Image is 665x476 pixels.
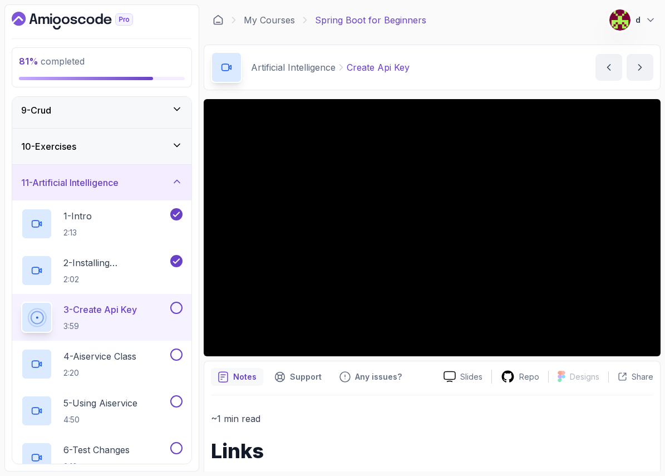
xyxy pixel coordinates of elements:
[435,371,491,382] a: Slides
[570,371,599,382] p: Designs
[21,255,183,286] button: 2-Installing Dependencies2:02
[63,396,137,410] p: 5 - Using Aiservice
[12,165,191,200] button: 11-Artificial Intelligence
[21,302,183,333] button: 3-Create Api Key3:59
[290,371,322,382] p: Support
[21,349,183,380] button: 4-Aiservice Class2:20
[12,12,159,30] a: Dashboard
[21,104,51,117] h3: 9 - Crud
[251,61,336,74] p: Artificial Intelligence
[63,303,137,316] p: 3 - Create Api Key
[21,208,183,239] button: 1-Intro2:13
[63,256,168,269] p: 2 - Installing Dependencies
[315,13,426,27] p: Spring Boot for Beginners
[21,395,183,426] button: 5-Using Aiservice4:50
[609,9,656,31] button: user profile imaged
[213,14,224,26] a: Dashboard
[21,140,76,153] h3: 10 - Exercises
[460,371,482,382] p: Slides
[609,9,630,31] img: user profile image
[595,54,622,81] button: previous content
[19,56,38,67] span: 81 %
[21,442,183,473] button: 6-Test Changes3:10
[244,13,295,27] a: My Courses
[63,461,130,472] p: 3:10
[636,14,641,26] p: d
[21,176,119,189] h3: 11 - Artificial Intelligence
[333,368,408,386] button: Feedback button
[63,209,92,223] p: 1 - Intro
[63,350,136,363] p: 4 - Aiservice Class
[211,368,263,386] button: notes button
[627,54,653,81] button: next content
[63,414,137,425] p: 4:50
[492,370,548,384] a: Repo
[204,99,661,356] iframe: 3 - Create API Key
[519,371,539,382] p: Repo
[63,274,168,285] p: 2:02
[211,411,653,426] p: ~1 min read
[63,443,130,457] p: 6 - Test Changes
[632,371,653,382] p: Share
[268,368,328,386] button: Support button
[63,321,137,332] p: 3:59
[12,129,191,164] button: 10-Exercises
[347,61,410,74] p: Create Api Key
[63,367,136,379] p: 2:20
[19,56,85,67] span: completed
[211,440,653,462] h1: Links
[233,371,257,382] p: Notes
[12,92,191,128] button: 9-Crud
[608,371,653,382] button: Share
[63,227,92,238] p: 2:13
[355,371,402,382] p: Any issues?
